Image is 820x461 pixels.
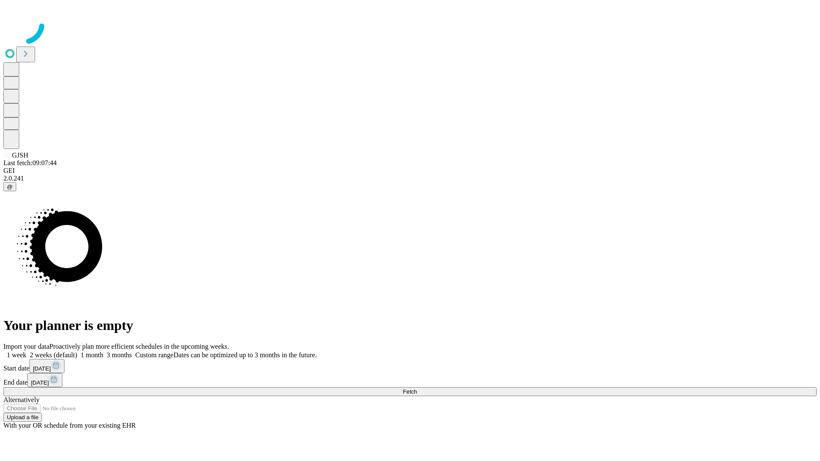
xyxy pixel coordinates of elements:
[7,351,26,359] span: 1 week
[3,318,817,333] h1: Your planner is empty
[30,351,77,359] span: 2 weeks (default)
[7,184,13,190] span: @
[3,413,42,422] button: Upload a file
[3,167,817,175] div: GEI
[3,373,817,387] div: End date
[50,343,229,350] span: Proactively plan more efficient schedules in the upcoming weeks.
[3,422,136,429] span: With your OR schedule from your existing EHR
[31,379,49,386] span: [DATE]
[403,388,417,395] span: Fetch
[135,351,173,359] span: Custom range
[3,387,817,396] button: Fetch
[173,351,316,359] span: Dates can be optimized up to 3 months in the future.
[29,359,64,373] button: [DATE]
[3,396,39,403] span: Alternatively
[27,373,62,387] button: [DATE]
[3,343,50,350] span: Import your data
[81,351,103,359] span: 1 month
[107,351,132,359] span: 3 months
[3,159,57,166] span: Last fetch: 09:07:44
[3,175,817,182] div: 2.0.241
[33,365,51,372] span: [DATE]
[3,359,817,373] div: Start date
[12,152,28,159] span: GJSH
[3,182,16,191] button: @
